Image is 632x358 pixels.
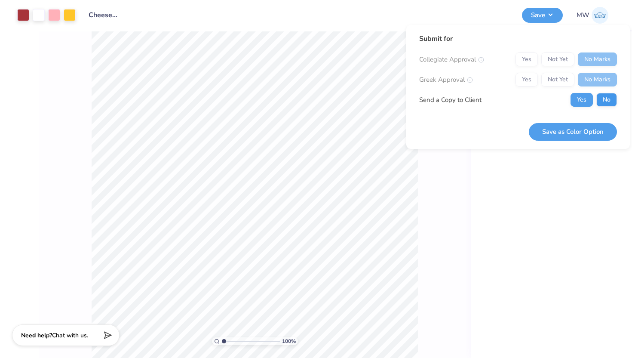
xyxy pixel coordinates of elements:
[522,8,563,23] button: Save
[529,123,617,141] button: Save as Color Option
[592,7,608,24] img: Maya Williams
[419,34,617,44] div: Submit for
[419,95,482,105] div: Send a Copy to Client
[21,331,52,339] strong: Need help?
[577,7,608,24] a: MW
[52,331,88,339] span: Chat with us.
[282,337,296,345] span: 100 %
[571,93,593,107] button: Yes
[596,93,617,107] button: No
[82,6,124,24] input: Untitled Design
[577,10,589,20] span: MW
